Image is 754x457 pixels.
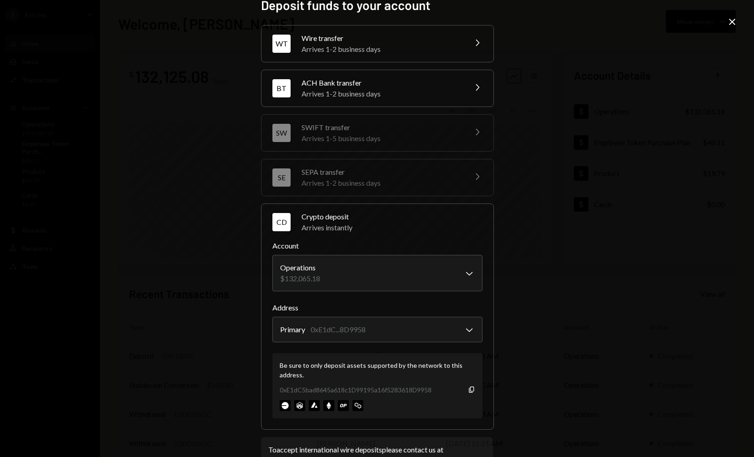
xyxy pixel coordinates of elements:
[272,213,291,231] div: CD
[352,400,363,411] img: polygon-mainnet
[261,204,493,240] button: CDCrypto depositArrives instantly
[272,240,483,418] div: CDCrypto depositArrives instantly
[272,168,291,187] div: SE
[272,302,483,313] label: Address
[302,77,461,88] div: ACH Bank transfer
[302,222,483,233] div: Arrives instantly
[309,400,320,411] img: avalanche-mainnet
[338,400,349,411] img: optimism-mainnet
[272,124,291,142] div: SW
[272,79,291,97] div: BT
[302,133,461,144] div: Arrives 1-5 business days
[323,400,334,411] img: ethereum-mainnet
[261,115,493,151] button: SWSWIFT transferArrives 1-5 business days
[302,167,461,178] div: SEPA transfer
[280,400,291,411] img: base-mainnet
[272,317,483,342] button: Address
[311,324,366,335] div: 0xE1dC...8D9958
[280,385,432,395] div: 0xE1dC5bad8645a618c1D99195a16f5283618D9958
[261,25,493,62] button: WTWire transferArrives 1-2 business days
[261,159,493,196] button: SESEPA transferArrives 1-2 business days
[302,88,461,99] div: Arrives 1-2 business days
[280,361,475,380] div: Be sure to only deposit assets supported by the network to this address.
[302,178,461,188] div: Arrives 1-2 business days
[272,35,291,53] div: WT
[272,255,483,291] button: Account
[261,70,493,107] button: BTACH Bank transferArrives 1-2 business days
[302,122,461,133] div: SWIFT transfer
[294,400,305,411] img: arbitrum-mainnet
[272,240,483,251] label: Account
[302,33,461,44] div: Wire transfer
[302,44,461,55] div: Arrives 1-2 business days
[302,211,483,222] div: Crypto deposit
